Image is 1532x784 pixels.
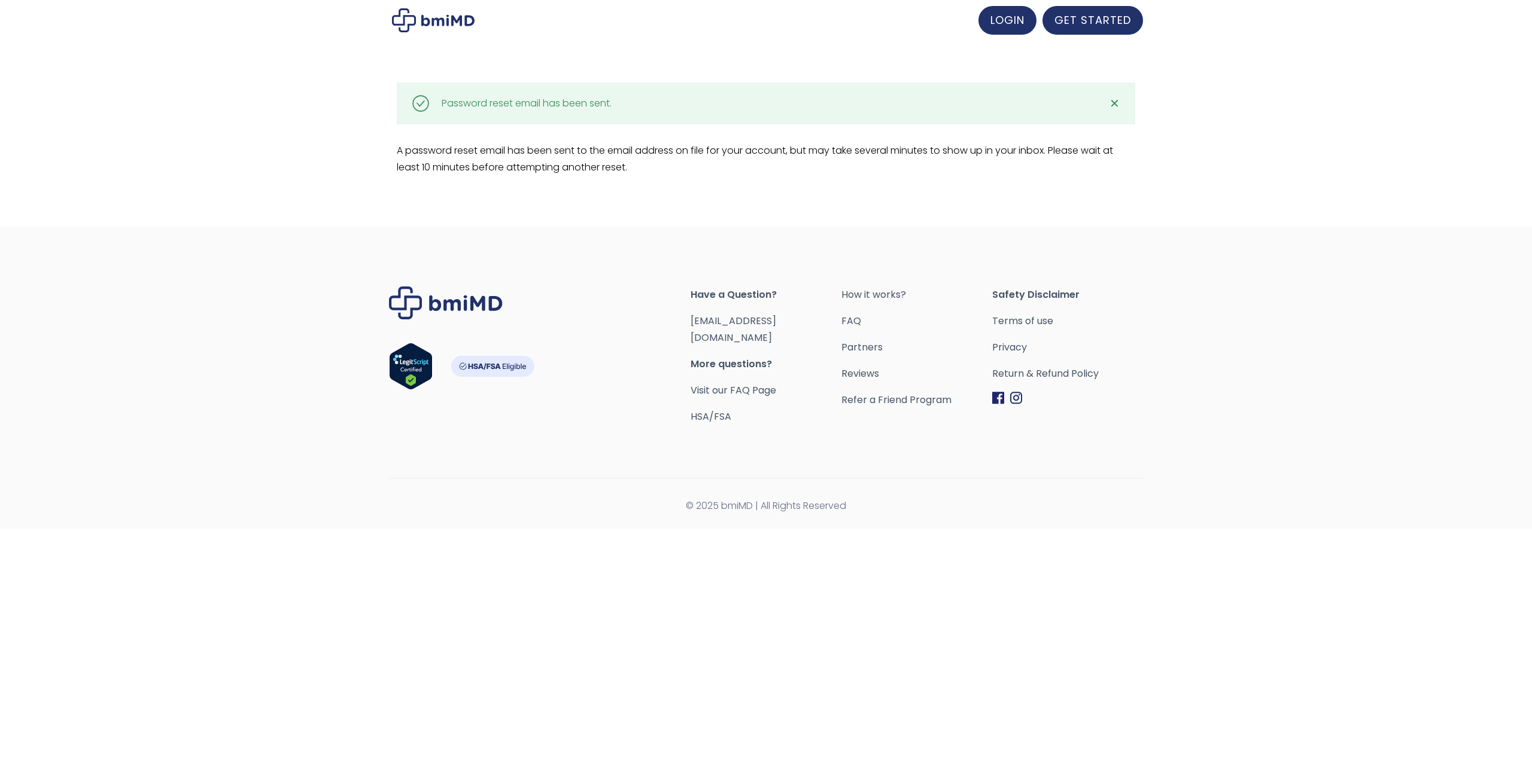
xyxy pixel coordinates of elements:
[992,339,1143,356] a: Privacy
[990,13,1025,28] span: LOGIN
[992,286,1143,303] span: Safety Disclaimer
[691,383,776,397] a: Visit our FAQ Page
[1110,95,1120,112] span: ✕
[392,8,475,32] img: My account
[691,356,841,373] span: More questions?
[992,365,1143,382] a: Return & Refund Policy
[451,356,534,377] img: HSA-FSA
[442,95,612,112] div: Password reset email has been sent.
[389,343,433,395] a: Verify LegitScript Approval for www.bmimd.com
[841,365,992,382] a: Reviews
[1010,392,1022,404] img: Instagram
[397,142,1136,176] p: A password reset email has been sent to the email address on file for your account, but may take ...
[1102,91,1126,115] a: ✕
[841,313,992,330] a: FAQ
[389,286,503,319] img: Brand Logo
[992,392,1004,404] img: Facebook
[992,313,1143,330] a: Terms of use
[691,286,841,303] span: Have a Question?
[1054,13,1131,28] span: GET STARTED
[389,343,433,390] img: Verify Approval for www.bmimd.com
[389,498,1143,514] span: © 2025 bmiMD | All Rights Reserved
[841,339,992,356] a: Partners
[978,6,1036,35] a: LOGIN
[691,314,776,344] a: [EMAIL_ADDRESS][DOMAIN_NAME]
[841,392,992,408] a: Refer a Friend Program
[841,286,992,303] a: How it works?
[1042,6,1143,35] a: GET STARTED
[691,410,731,423] a: HSA/FSA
